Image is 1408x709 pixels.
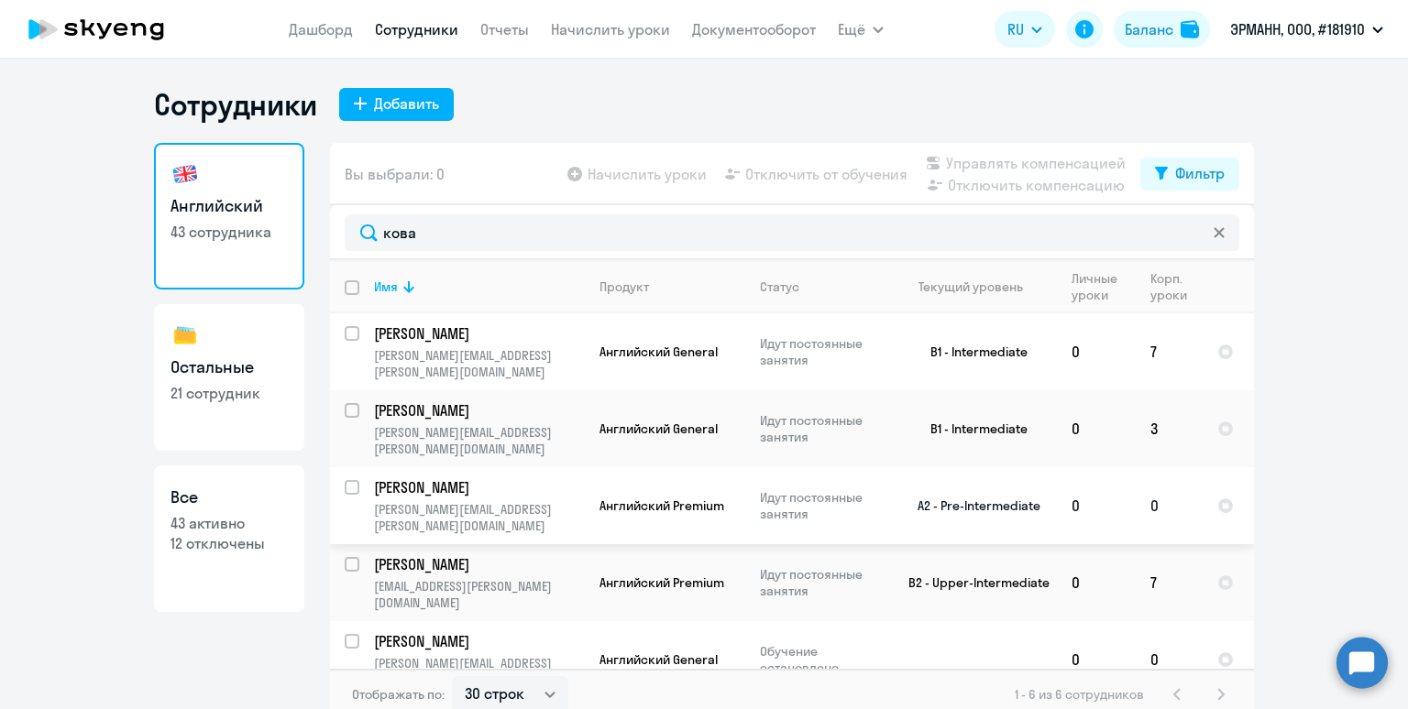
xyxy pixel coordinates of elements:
[760,335,885,368] p: Идут постоянные занятия
[154,465,304,612] a: Все43 активно12 отключены
[289,20,353,38] a: Дашборд
[599,574,724,591] span: Английский Premium
[170,485,288,509] h3: Все
[1136,621,1203,698] td: 0
[1136,467,1203,544] td: 0
[1072,270,1123,303] div: Личные уроки
[1057,621,1136,698] td: 0
[1057,390,1136,467] td: 0
[374,554,584,574] a: [PERSON_NAME]
[374,400,584,420] a: [PERSON_NAME]
[1057,467,1136,544] td: 0
[374,631,584,651] a: [PERSON_NAME]
[886,544,1057,621] td: B2 - Upper-Intermediate
[995,11,1055,48] button: RU
[760,489,885,522] p: Идут постоянные занятия
[1181,20,1199,38] img: balance
[345,163,445,185] span: Вы выбрали: 0
[170,355,288,379] h3: Остальные
[760,412,885,445] p: Идут постоянные занятия
[1136,544,1203,621] td: 7
[374,278,584,295] div: Имя
[170,194,288,218] h3: Английский
[374,477,584,497] a: [PERSON_NAME]
[1015,686,1144,703] span: 1 - 6 из 6 сотрудников
[599,344,718,360] span: Английский General
[1175,162,1225,184] div: Фильтр
[1125,18,1173,40] div: Баланс
[170,222,288,242] p: 43 сотрудника
[374,578,584,611] p: [EMAIL_ADDRESS][PERSON_NAME][DOMAIN_NAME]
[374,323,581,344] p: [PERSON_NAME]
[374,400,581,420] p: [PERSON_NAME]
[352,686,445,703] span: Отображать по:
[170,159,200,189] img: english
[1221,7,1392,51] button: ЭРМАНН, ООО, #181910
[599,278,744,295] div: Продукт
[339,88,454,121] button: Добавить
[170,513,288,533] p: 43 активно
[480,20,529,38] a: Отчеты
[918,278,1023,295] div: Текущий уровень
[760,278,799,295] div: Статус
[374,424,584,457] p: [PERSON_NAME][EMAIL_ADDRESS][PERSON_NAME][DOMAIN_NAME]
[345,214,1239,251] input: Поиск по имени, email, продукту или статусу
[838,11,884,48] button: Ещё
[599,278,649,295] div: Продукт
[760,278,885,295] div: Статус
[599,497,724,514] span: Английский Premium
[1150,270,1190,303] div: Корп. уроки
[1007,18,1024,40] span: RU
[1072,270,1135,303] div: Личные уроки
[692,20,816,38] a: Документооборот
[599,651,718,668] span: Английский General
[170,383,288,403] p: 21 сотрудник
[760,643,885,676] p: Обучение остановлено
[374,477,581,497] p: [PERSON_NAME]
[374,631,581,651] p: [PERSON_NAME]
[1057,313,1136,390] td: 0
[170,321,200,350] img: others
[1114,11,1210,48] button: Балансbalance
[374,501,584,534] p: [PERSON_NAME][EMAIL_ADDRESS][PERSON_NAME][DOMAIN_NAME]
[1136,313,1203,390] td: 7
[599,420,718,437] span: Английский General
[374,554,581,574] p: [PERSON_NAME]
[838,18,865,40] span: Ещё
[375,20,458,38] a: Сотрудники
[374,323,584,344] a: [PERSON_NAME]
[1150,270,1202,303] div: Корп. уроки
[154,86,317,123] h1: Сотрудники
[154,304,304,451] a: Остальные21 сотрудник
[901,278,1056,295] div: Текущий уровень
[374,347,584,380] p: [PERSON_NAME][EMAIL_ADDRESS][PERSON_NAME][DOMAIN_NAME]
[886,390,1057,467] td: B1 - Intermediate
[170,533,288,553] p: 12 отключены
[1136,390,1203,467] td: 3
[886,467,1057,544] td: A2 - Pre-Intermediate
[154,143,304,289] a: Английский43 сотрудника
[551,20,670,38] a: Начислить уроки
[760,566,885,599] p: Идут постоянные занятия
[1230,18,1365,40] p: ЭРМАНН, ООО, #181910
[886,313,1057,390] td: B1 - Intermediate
[374,655,584,688] p: [PERSON_NAME][EMAIL_ADDRESS][PERSON_NAME][DOMAIN_NAME]
[374,93,439,115] div: Добавить
[1140,158,1239,191] button: Фильтр
[374,278,398,295] div: Имя
[1057,544,1136,621] td: 0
